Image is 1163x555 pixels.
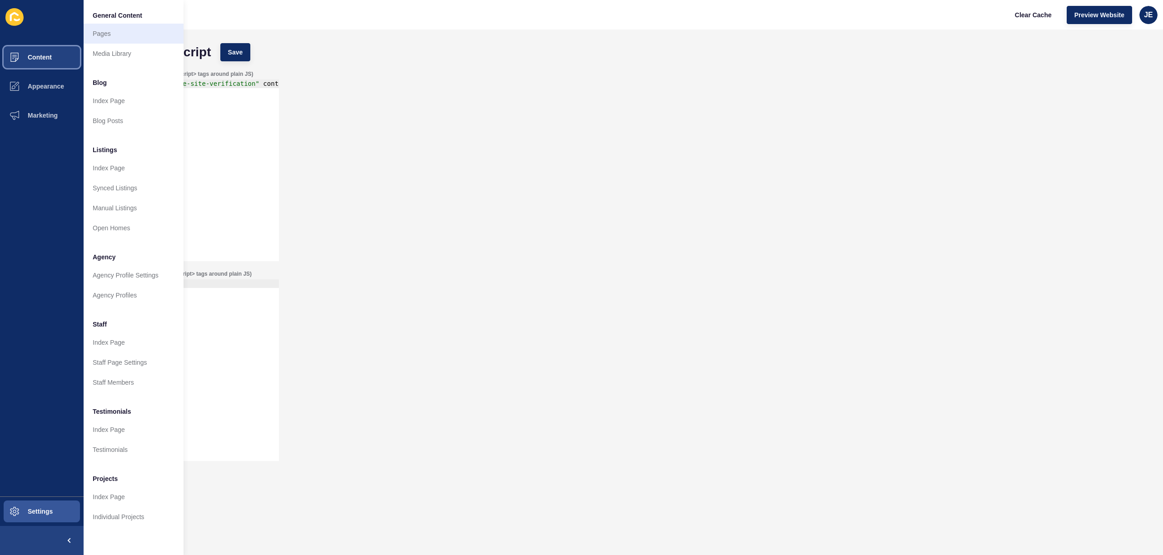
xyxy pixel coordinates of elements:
[93,320,107,329] span: Staff
[228,48,243,57] span: Save
[93,407,131,416] span: Testimonials
[84,44,184,64] a: Media Library
[84,91,184,111] a: Index Page
[84,420,184,440] a: Index Page
[84,111,184,131] a: Blog Posts
[84,178,184,198] a: Synced Listings
[1007,6,1059,24] button: Clear Cache
[93,11,142,20] span: General Content
[84,24,184,44] a: Pages
[220,43,251,61] button: Save
[1015,10,1052,20] span: Clear Cache
[84,440,184,460] a: Testimonials
[84,487,184,507] a: Index Page
[84,507,184,527] a: Individual Projects
[93,253,116,262] span: Agency
[1067,6,1132,24] button: Preview Website
[84,352,184,372] a: Staff Page Settings
[84,218,184,238] a: Open Homes
[1144,10,1153,20] span: JE
[84,265,184,285] a: Agency Profile Settings
[93,474,118,483] span: Projects
[84,332,184,352] a: Index Page
[93,145,117,154] span: Listings
[84,372,184,392] a: Staff Members
[84,158,184,178] a: Index Page
[1074,10,1124,20] span: Preview Website
[84,285,184,305] a: Agency Profiles
[93,78,107,87] span: Blog
[84,198,184,218] a: Manual Listings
